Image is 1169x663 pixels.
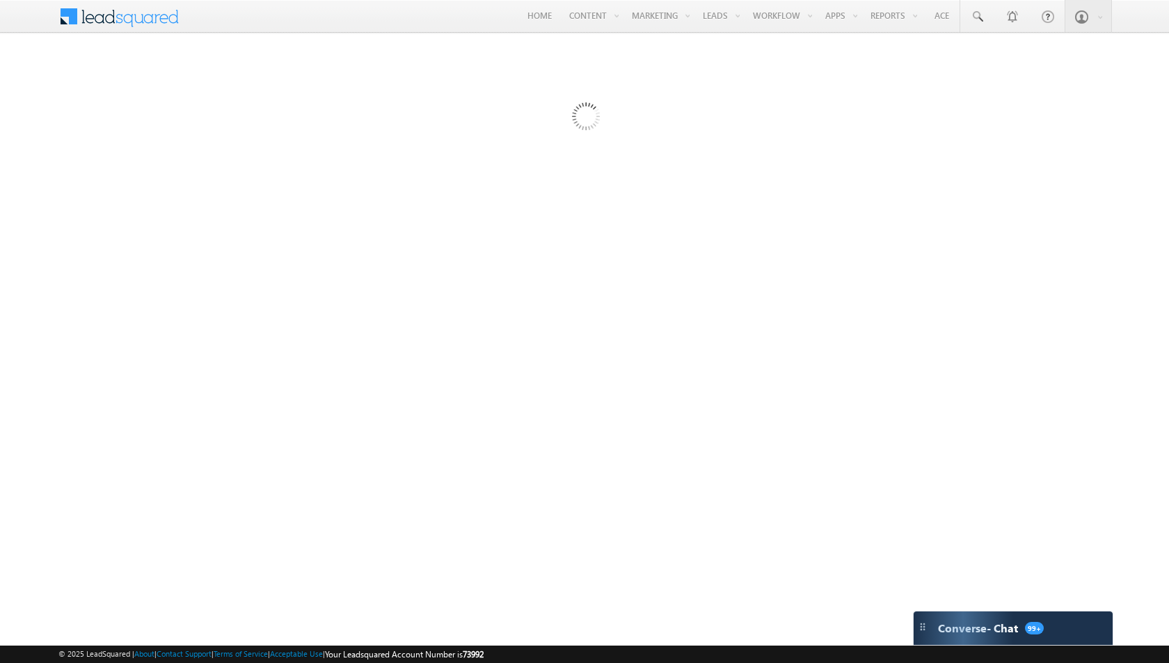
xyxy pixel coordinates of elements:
img: Loading... [513,47,657,191]
a: Acceptable Use [270,649,323,658]
a: Contact Support [157,649,212,658]
img: carter-drag [917,621,928,632]
span: © 2025 LeadSquared | | | | | [58,648,484,661]
span: 73992 [463,649,484,660]
a: Terms of Service [214,649,268,658]
a: About [134,649,154,658]
span: Your Leadsquared Account Number is [325,649,484,660]
span: Converse - Chat [938,622,1018,634]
